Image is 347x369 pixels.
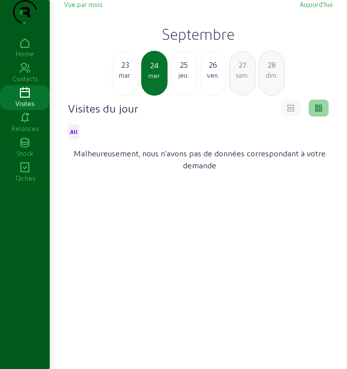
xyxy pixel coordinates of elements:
h2: Septembre [64,25,333,43]
div: sam. [230,71,255,80]
div: 24 [142,59,167,71]
div: jeu. [171,71,196,80]
div: 27 [230,59,255,71]
div: mar. [112,71,138,80]
div: dim. [259,71,284,80]
span: Aujourd'hui [300,0,333,8]
div: 26 [200,59,226,71]
div: mer. [142,71,167,80]
div: 25 [171,59,196,71]
div: ven. [200,71,226,80]
div: 23 [112,59,138,71]
span: Malheureusement, nous n'avons pas de données correspondant à votre demande [72,147,327,171]
h4: Visites du jour [68,101,138,115]
span: Vue par mois [64,0,102,8]
div: 28 [259,59,284,71]
span: All [70,128,78,135]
